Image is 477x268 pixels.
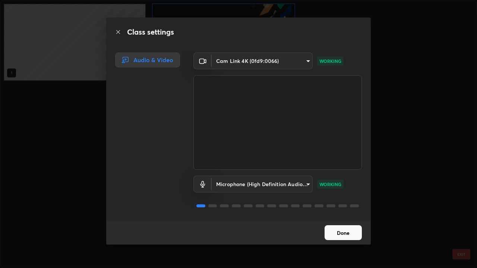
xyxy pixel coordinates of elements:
h2: Class settings [127,26,174,38]
p: WORKING [319,58,341,64]
div: Audio & Video [115,52,180,67]
div: Cam Link 4K (0fd9:0066) [212,52,313,69]
p: WORKING [319,181,341,188]
div: Cam Link 4K (0fd9:0066) [212,176,313,192]
button: Done [325,225,362,240]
